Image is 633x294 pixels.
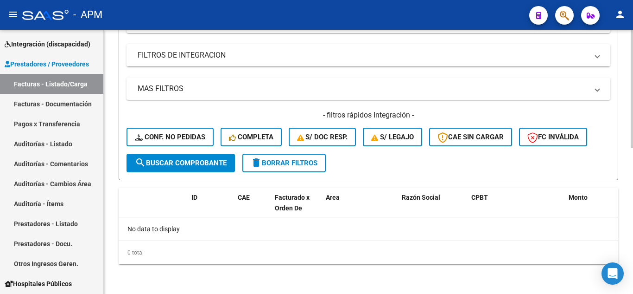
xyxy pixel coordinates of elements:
[569,194,588,201] span: Monto
[326,194,340,201] span: Area
[238,194,250,201] span: CAE
[601,262,624,285] div: Open Intercom Messenger
[614,9,626,20] mat-icon: person
[5,279,72,289] span: Hospitales Públicos
[527,133,579,141] span: FC Inválida
[5,39,90,49] span: Integración (discapacidad)
[437,133,504,141] span: CAE SIN CARGAR
[127,128,214,146] button: Conf. no pedidas
[322,188,385,229] datatable-header-cell: Area
[229,133,273,141] span: Completa
[138,50,588,60] mat-panel-title: FILTROS DE INTEGRACION
[565,188,620,229] datatable-header-cell: Monto
[127,154,235,172] button: Buscar Comprobante
[188,188,234,229] datatable-header-cell: ID
[468,188,565,229] datatable-header-cell: CPBT
[119,241,618,264] div: 0 total
[471,194,488,201] span: CPBT
[5,59,89,69] span: Prestadores / Proveedores
[73,5,102,25] span: - APM
[371,133,414,141] span: S/ legajo
[242,154,326,172] button: Borrar Filtros
[398,188,468,229] datatable-header-cell: Razón Social
[519,128,587,146] button: FC Inválida
[127,110,610,120] h4: - filtros rápidos Integración -
[127,44,610,66] mat-expansion-panel-header: FILTROS DE INTEGRACION
[135,157,146,168] mat-icon: search
[251,159,317,167] span: Borrar Filtros
[221,128,282,146] button: Completa
[191,194,197,201] span: ID
[429,128,512,146] button: CAE SIN CARGAR
[234,188,271,229] datatable-header-cell: CAE
[363,128,422,146] button: S/ legajo
[138,84,588,94] mat-panel-title: MAS FILTROS
[275,194,310,212] span: Facturado x Orden De
[402,194,440,201] span: Razón Social
[7,9,19,20] mat-icon: menu
[297,133,348,141] span: S/ Doc Resp.
[135,133,205,141] span: Conf. no pedidas
[119,217,618,241] div: No data to display
[251,157,262,168] mat-icon: delete
[127,78,610,100] mat-expansion-panel-header: MAS FILTROS
[271,188,322,229] datatable-header-cell: Facturado x Orden De
[135,159,227,167] span: Buscar Comprobante
[289,128,356,146] button: S/ Doc Resp.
